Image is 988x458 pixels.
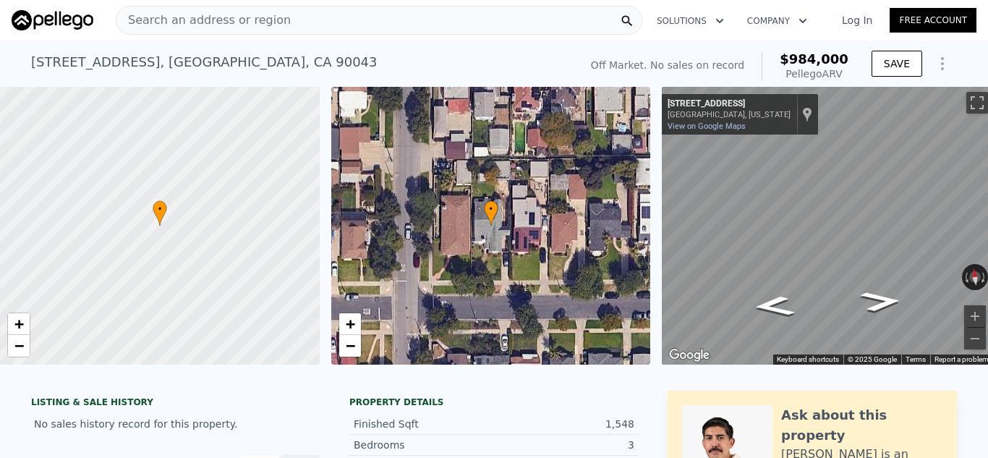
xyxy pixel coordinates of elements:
[668,110,791,119] div: [GEOGRAPHIC_DATA], [US_STATE]
[848,355,897,363] span: © 2025 Google
[780,67,848,81] div: Pellego ARV
[964,328,986,349] button: Zoom out
[736,291,812,321] path: Go West, W 59th St
[354,417,494,431] div: Finished Sqft
[116,12,291,29] span: Search an address or region
[345,336,354,355] span: −
[14,315,24,333] span: +
[777,355,839,365] button: Keyboard shortcuts
[843,287,919,317] path: Go East, W 59th St
[153,200,167,226] div: •
[962,264,970,290] button: Rotate counterclockwise
[872,51,922,77] button: SAVE
[665,346,713,365] img: Google
[668,98,791,110] div: [STREET_ADDRESS]
[980,264,988,290] button: Rotate clockwise
[484,203,498,216] span: •
[964,305,986,327] button: Zoom in
[31,52,378,72] div: [STREET_ADDRESS] , [GEOGRAPHIC_DATA] , CA 90043
[781,405,942,446] div: Ask about this property
[12,10,93,30] img: Pellego
[494,438,634,452] div: 3
[966,92,988,114] button: Toggle fullscreen view
[354,438,494,452] div: Bedrooms
[928,49,957,78] button: Show Options
[736,8,819,34] button: Company
[14,336,24,355] span: −
[968,263,982,291] button: Reset the view
[890,8,976,33] a: Free Account
[8,335,30,357] a: Zoom out
[825,13,890,27] a: Log In
[345,315,354,333] span: +
[494,417,634,431] div: 1,548
[668,122,746,131] a: View on Google Maps
[153,203,167,216] span: •
[31,411,320,437] div: No sales history record for this property.
[645,8,736,34] button: Solutions
[8,313,30,335] a: Zoom in
[31,396,320,411] div: LISTING & SALE HISTORY
[339,313,361,335] a: Zoom in
[339,335,361,357] a: Zoom out
[484,200,498,226] div: •
[802,106,812,122] a: Show location on map
[349,396,639,408] div: Property details
[780,51,848,67] span: $984,000
[906,355,926,363] a: Terms (opens in new tab)
[591,58,744,72] div: Off Market. No sales on record
[665,346,713,365] a: Open this area in Google Maps (opens a new window)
